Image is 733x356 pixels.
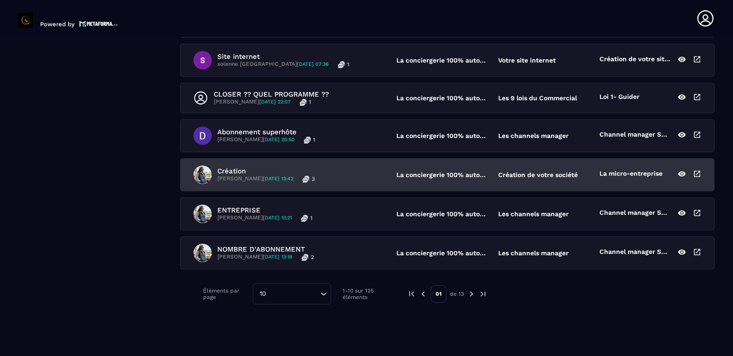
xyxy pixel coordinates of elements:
[79,20,118,28] img: logo
[253,283,331,304] div: Search for option
[263,215,292,221] span: [DATE] 13:21
[217,52,349,61] p: Site internet
[18,13,33,28] img: logo-branding
[498,132,569,139] p: Les channels manager
[263,176,293,182] span: [DATE] 13:42
[396,57,489,64] p: La conciergerie 100% automatisée
[217,245,314,253] p: NOMBRE D'ABONNEMENT
[263,254,292,260] span: [DATE] 13:18
[40,21,75,28] p: Powered by
[217,206,313,214] p: ENTREPRISE
[498,94,577,102] p: Les 9 lois du Commercial
[217,128,315,136] p: Abonnement superhôte
[347,61,349,68] p: 1
[419,290,427,298] img: prev
[599,55,670,65] p: Création de votre site internet
[498,171,578,178] p: Création de votre société
[256,289,269,299] span: 10
[217,61,329,68] p: solenne [GEOGRAPHIC_DATA]
[217,253,292,261] p: [PERSON_NAME]
[309,98,311,106] p: 1
[479,290,487,298] img: next
[498,210,569,218] p: Les channels manager
[297,61,329,67] span: [DATE] 07:36
[343,287,394,300] p: 1-10 sur 125 éléments
[599,209,670,219] p: Channel manager Smoobu
[310,214,313,222] p: 1
[396,249,489,257] p: La conciergerie 100% automatisée
[450,290,464,298] p: de 13
[313,136,315,144] p: 1
[467,290,476,298] img: next
[498,57,556,64] p: Votre site internet
[407,290,416,298] img: prev
[599,131,670,141] p: Channel manager Superhote
[217,175,293,183] p: [PERSON_NAME]
[312,175,315,183] p: 3
[311,253,314,261] p: 2
[214,98,291,106] p: [PERSON_NAME]
[269,289,318,299] input: Search for option
[396,171,489,178] p: La conciergerie 100% automatisée
[263,137,295,143] span: [DATE] 20:50
[430,285,447,303] p: 01
[498,249,569,257] p: Les channels manager
[599,170,663,180] p: La micro-entreprise
[396,94,489,102] p: La conciergerie 100% automatisée
[396,210,489,218] p: La conciergerie 100% automatisée
[214,90,329,98] p: CLOSER ?? QUEL PROGRAMME ??
[217,214,292,222] p: [PERSON_NAME]
[259,99,291,105] span: [DATE] 22:07
[217,136,295,144] p: [PERSON_NAME]
[203,287,248,300] p: Éléments par page
[217,167,315,175] p: Création
[599,93,640,103] p: Loi 1- Guider
[599,248,670,258] p: Channel manager Smoobu
[396,132,489,139] p: La conciergerie 100% automatisée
